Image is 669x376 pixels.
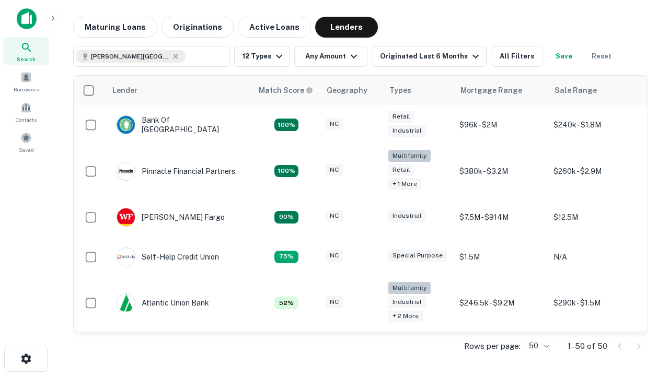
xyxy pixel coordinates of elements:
div: Mortgage Range [460,84,522,97]
td: $260k - $2.9M [548,145,642,197]
td: $7.5M - $914M [454,197,548,237]
td: $1.5M [454,237,548,277]
div: Capitalize uses an advanced AI algorithm to match your search with the best lender. The match sco... [259,85,313,96]
th: Lender [106,76,252,105]
td: $240k - $1.8M [548,105,642,145]
button: Save your search to get updates of matches that match your search criteria. [547,46,581,67]
div: Originated Last 6 Months [380,50,482,63]
th: Sale Range [548,76,642,105]
div: NC [326,118,343,130]
button: All Filters [491,46,543,67]
div: Multifamily [388,150,431,162]
button: Lenders [315,17,378,38]
img: picture [117,116,135,134]
td: $246.5k - $9.2M [454,277,548,330]
div: Matching Properties: 10, hasApolloMatch: undefined [274,251,298,263]
div: Geography [327,84,367,97]
div: Retail [388,111,414,123]
td: $290k - $1.5M [548,277,642,330]
span: Search [17,55,36,63]
img: picture [117,208,135,226]
button: Originations [162,17,234,38]
div: NC [326,210,343,222]
button: 12 Types [234,46,290,67]
a: Saved [3,128,49,156]
div: 50 [525,338,551,354]
a: Borrowers [3,67,49,96]
div: Matching Properties: 7, hasApolloMatch: undefined [274,297,298,309]
img: picture [117,248,135,266]
p: Rows per page: [464,340,521,352]
span: Borrowers [14,85,39,93]
img: picture [117,162,135,180]
iframe: Chat Widget [617,292,669,343]
img: capitalize-icon.png [17,8,37,29]
span: Saved [19,146,34,154]
a: Contacts [3,98,49,126]
a: Search [3,37,49,65]
th: Mortgage Range [454,76,548,105]
div: Matching Properties: 12, hasApolloMatch: undefined [274,211,298,224]
div: Matching Properties: 14, hasApolloMatch: undefined [274,119,298,131]
button: Active Loans [238,17,311,38]
h6: Match Score [259,85,311,96]
p: 1–50 of 50 [568,340,607,352]
div: Multifamily [388,282,431,294]
th: Geography [320,76,383,105]
td: $12.5M [548,197,642,237]
div: Industrial [388,125,426,137]
button: Any Amount [294,46,367,67]
span: Contacts [16,115,37,124]
img: picture [117,294,135,312]
div: Bank Of [GEOGRAPHIC_DATA] [117,115,242,134]
div: Pinnacle Financial Partners [117,162,235,181]
div: + 1 more [388,178,421,190]
div: Sale Range [555,84,597,97]
div: Lender [112,84,137,97]
span: [PERSON_NAME][GEOGRAPHIC_DATA], [GEOGRAPHIC_DATA] [91,52,169,61]
td: N/A [548,237,642,277]
div: Retail [388,164,414,176]
div: Industrial [388,296,426,308]
div: [PERSON_NAME] Fargo [117,208,225,227]
div: + 2 more [388,310,423,322]
button: Reset [585,46,618,67]
div: NC [326,250,343,262]
th: Capitalize uses an advanced AI algorithm to match your search with the best lender. The match sco... [252,76,320,105]
div: Self-help Credit Union [117,248,219,266]
div: NC [326,296,343,308]
div: Industrial [388,210,426,222]
div: Special Purpose [388,250,447,262]
th: Types [383,76,454,105]
button: Maturing Loans [73,17,157,38]
div: Matching Properties: 24, hasApolloMatch: undefined [274,165,298,178]
div: Types [389,84,411,97]
div: Atlantic Union Bank [117,293,209,312]
td: $96k - $2M [454,105,548,145]
td: $380k - $3.2M [454,145,548,197]
div: NC [326,164,343,176]
button: Originated Last 6 Months [372,46,487,67]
